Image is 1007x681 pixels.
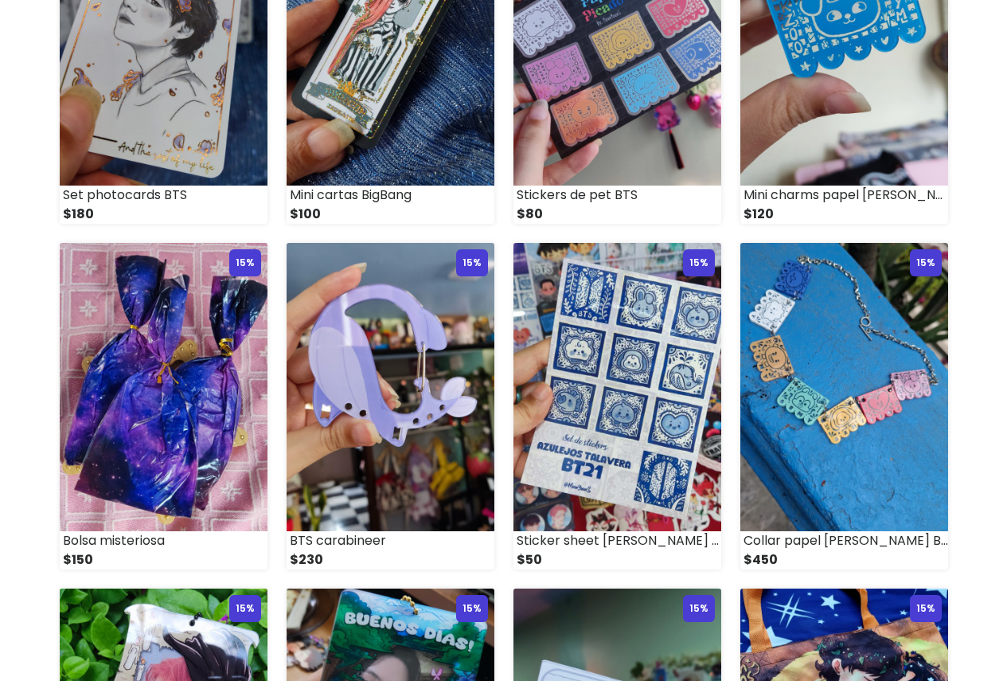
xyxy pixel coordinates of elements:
div: 15% [229,595,261,622]
a: 15% BTS carabineer $230 [287,243,494,569]
div: 15% [683,249,715,276]
div: $120 [740,205,948,224]
div: Mini charms papel [PERSON_NAME] Skzoo [740,186,948,205]
a: 15% Bolsa misteriosa $150 [60,243,267,569]
img: small_1749062723976.jpeg [740,243,948,531]
div: 15% [456,595,488,622]
div: Set photocards BTS [60,186,267,205]
div: 15% [229,249,261,276]
div: Stickers de pet BTS [513,186,721,205]
a: 15% Collar papel [PERSON_NAME] BT21 $450 [740,243,948,569]
div: $230 [287,550,494,569]
div: BTS carabineer [287,531,494,550]
div: $150 [60,550,267,569]
div: Collar papel [PERSON_NAME] BT21 [740,531,948,550]
div: Mini cartas BigBang [287,186,494,205]
div: $50 [513,550,721,569]
div: 15% [683,595,715,622]
img: small_1749062981624.jpeg [513,243,721,531]
div: $100 [287,205,494,224]
div: 15% [456,249,488,276]
div: $80 [513,205,721,224]
div: 15% [910,595,942,622]
div: $180 [60,205,267,224]
div: Sticker sheet [PERSON_NAME] BT21 [513,531,721,550]
div: $450 [740,550,948,569]
img: small_1749243812651.jpeg [287,243,494,531]
div: Bolsa misteriosa [60,531,267,550]
div: 15% [910,249,942,276]
img: small_1749667352637.jpeg [60,243,267,531]
a: 15% Sticker sheet [PERSON_NAME] BT21 $50 [513,243,721,569]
